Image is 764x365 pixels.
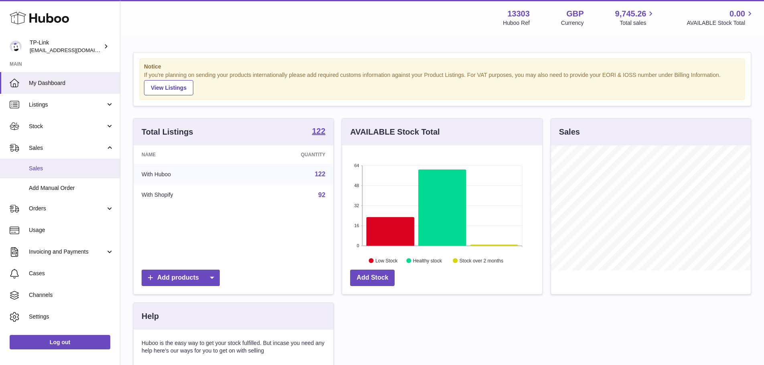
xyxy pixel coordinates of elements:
th: Quantity [241,145,334,164]
div: Currency [561,19,584,27]
span: AVAILABLE Stock Total [687,19,754,27]
span: Total sales [620,19,655,27]
h3: Sales [559,127,580,137]
th: Name [134,145,241,164]
span: Orders [29,205,105,212]
div: If you're planning on sending your products internationally please add required customs informati... [144,71,740,95]
span: Stock [29,123,105,130]
div: TP-Link [30,39,102,54]
a: 122 [312,127,325,137]
a: 122 [315,171,326,177]
span: My Dashboard [29,79,114,87]
span: Listings [29,101,105,109]
span: Settings [29,313,114,321]
span: 0.00 [730,8,745,19]
a: 9,745.26 Total sales [615,8,656,27]
text: 64 [355,163,359,168]
strong: 13303 [507,8,530,19]
span: [EMAIL_ADDRESS][DOMAIN_NAME] [30,47,118,53]
text: 32 [355,203,359,208]
span: Sales [29,144,105,152]
strong: Notice [144,63,740,71]
h3: Total Listings [142,127,193,137]
text: 0 [357,243,359,248]
h3: AVAILABLE Stock Total [350,127,440,137]
text: Healthy stock [413,258,442,263]
text: 48 [355,183,359,188]
span: Channels [29,291,114,299]
span: Invoicing and Payments [29,248,105,256]
text: Low Stock [375,258,398,263]
div: Huboo Ref [503,19,530,27]
strong: GBP [566,8,584,19]
span: 9,745.26 [615,8,646,19]
span: Cases [29,270,114,277]
a: Add Stock [350,270,395,286]
a: 92 [318,192,326,198]
a: 0.00 AVAILABLE Stock Total [687,8,754,27]
span: Add Manual Order [29,184,114,192]
h3: Help [142,311,159,322]
text: 16 [355,223,359,228]
strong: 122 [312,127,325,135]
text: Stock over 2 months [460,258,503,263]
a: Add products [142,270,220,286]
a: Log out [10,335,110,349]
td: With Huboo [134,164,241,185]
img: internalAdmin-13303@internal.huboo.com [10,40,22,52]
td: With Shopify [134,185,241,206]
a: View Listings [144,80,193,95]
span: Sales [29,165,114,172]
p: Huboo is the easy way to get your stock fulfilled. But incase you need any help here's our ways f... [142,339,325,355]
span: Usage [29,226,114,234]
